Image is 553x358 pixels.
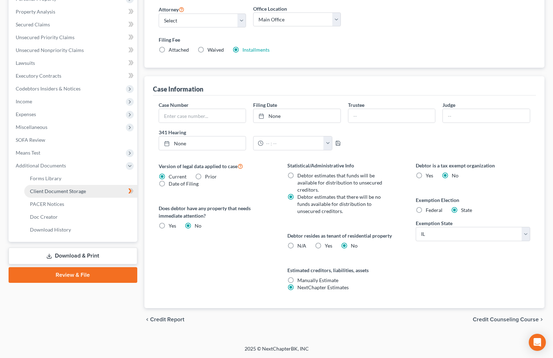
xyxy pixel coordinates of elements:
span: No [195,223,201,229]
span: Property Analysis [16,9,55,15]
span: Miscellaneous [16,124,47,130]
span: Credit Report [150,317,184,322]
a: Download & Print [9,248,137,264]
span: Debtor estimates that funds will be available for distribution to unsecured creditors. [297,172,382,193]
span: Debtor estimates that there will be no funds available for distribution to unsecured creditors. [297,194,381,214]
a: Lawsuits [10,57,137,69]
a: Executory Contracts [10,69,137,82]
i: chevron_right [539,317,544,322]
span: Secured Claims [16,21,50,27]
a: Secured Claims [10,18,137,31]
span: Expenses [16,111,36,117]
span: Waived [208,47,224,53]
i: chevron_left [144,317,150,322]
input: Enter case number... [159,109,246,123]
span: Yes [325,243,332,249]
span: Current [169,173,186,180]
label: Debtor is a tax exempt organization [416,162,530,169]
button: chevron_left Credit Report [144,317,184,322]
span: Manually Estimate [297,277,338,283]
span: Lawsuits [16,60,35,66]
span: Credit Counseling Course [473,317,539,322]
a: None [254,109,340,123]
div: Case Information [153,85,203,93]
span: Federal [426,207,442,213]
a: Installments [242,47,270,53]
label: Office Location [253,5,287,12]
span: NextChapter Estimates [297,284,349,290]
input: -- : -- [263,136,324,150]
label: Filing Date [253,101,277,109]
label: Case Number [159,101,189,109]
label: Trustee [348,101,364,109]
span: Forms Library [30,175,61,181]
span: Means Test [16,150,40,156]
label: Estimated creditors, liabilities, assets [287,266,402,274]
span: Income [16,98,32,104]
span: Date of Filing [169,181,199,187]
label: Does debtor have any property that needs immediate attention? [159,204,273,219]
a: Forms Library [24,172,137,185]
input: -- [348,109,435,123]
span: N/A [297,243,306,249]
span: Download History [30,227,71,233]
label: Version of legal data applied to case [159,162,273,170]
a: Review & File [9,267,137,283]
span: Unsecured Nonpriority Claims [16,47,84,53]
span: Doc Creator [30,214,58,220]
label: Exemption Election [416,196,530,204]
span: SOFA Review [16,137,45,143]
span: Additional Documents [16,162,66,168]
div: 2025 © NextChapterBK, INC [73,345,480,358]
label: Statistical/Administrative Info [287,162,402,169]
span: Prior [205,173,217,180]
label: Debtor resides as tenant of residential property [287,232,402,239]
label: Filing Fee [159,36,530,43]
a: Property Analysis [10,5,137,18]
input: -- [443,109,530,123]
a: Unsecured Nonpriority Claims [10,44,137,57]
label: Judge [442,101,455,109]
span: Unsecured Priority Claims [16,34,75,40]
span: No [351,243,358,249]
label: Attorney [159,5,184,14]
a: Doc Creator [24,211,137,223]
span: Yes [169,223,176,229]
span: PACER Notices [30,201,64,207]
span: State [461,207,472,213]
span: Yes [426,172,433,178]
a: Download History [24,223,137,236]
span: Codebtors Insiders & Notices [16,85,81,92]
span: Client Document Storage [30,188,86,194]
span: No [452,172,459,178]
span: Executory Contracts [16,73,61,79]
button: Credit Counseling Course chevron_right [473,317,544,322]
a: Client Document Storage [24,185,137,198]
div: Open Intercom Messenger [529,334,546,351]
label: 341 Hearing [155,129,344,136]
a: None [159,136,246,150]
span: Attached [169,47,189,53]
a: SOFA Review [10,134,137,146]
a: PACER Notices [24,198,137,211]
a: Unsecured Priority Claims [10,31,137,44]
label: Exemption State [416,219,452,227]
